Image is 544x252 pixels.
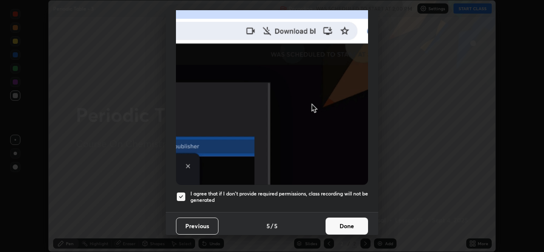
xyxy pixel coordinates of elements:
[176,218,218,235] button: Previous
[326,218,368,235] button: Done
[266,221,270,230] h4: 5
[274,221,278,230] h4: 5
[271,221,273,230] h4: /
[190,190,368,204] h5: I agree that if I don't provide required permissions, class recording will not be generated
